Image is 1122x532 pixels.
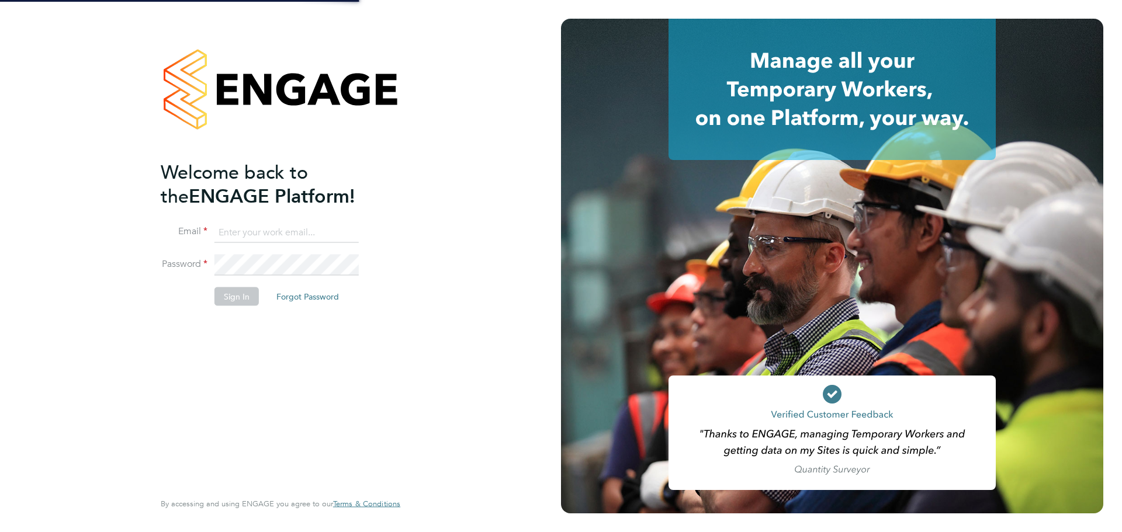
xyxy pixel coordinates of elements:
button: Sign In [214,287,259,306]
button: Forgot Password [267,287,348,306]
input: Enter your work email... [214,222,359,243]
h2: ENGAGE Platform! [161,160,389,208]
a: Terms & Conditions [333,499,400,509]
span: Welcome back to the [161,161,308,207]
label: Email [161,225,207,238]
span: By accessing and using ENGAGE you agree to our [161,499,400,509]
label: Password [161,258,207,270]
